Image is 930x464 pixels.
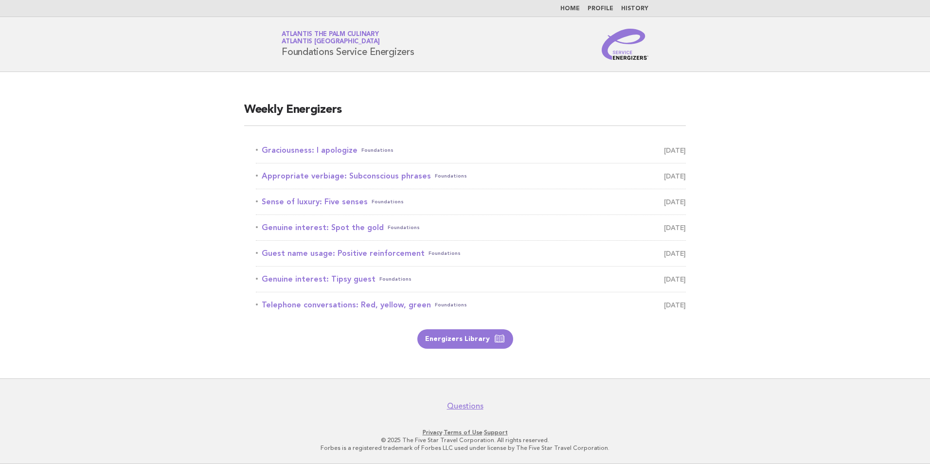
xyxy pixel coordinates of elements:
[282,32,414,57] h1: Foundations Service Energizers
[435,169,467,183] span: Foundations
[588,6,613,12] a: Profile
[664,298,686,312] span: [DATE]
[256,247,686,260] a: Guest name usage: Positive reinforcementFoundations [DATE]
[429,247,461,260] span: Foundations
[664,272,686,286] span: [DATE]
[256,143,686,157] a: Graciousness: I apologizeFoundations [DATE]
[664,143,686,157] span: [DATE]
[621,6,648,12] a: History
[444,429,483,436] a: Terms of Use
[282,39,380,45] span: Atlantis [GEOGRAPHIC_DATA]
[664,221,686,234] span: [DATE]
[256,298,686,312] a: Telephone conversations: Red, yellow, greenFoundations [DATE]
[388,221,420,234] span: Foundations
[417,329,513,349] a: Energizers Library
[256,195,686,209] a: Sense of luxury: Five sensesFoundations [DATE]
[560,6,580,12] a: Home
[256,272,686,286] a: Genuine interest: Tipsy guestFoundations [DATE]
[435,298,467,312] span: Foundations
[484,429,508,436] a: Support
[361,143,393,157] span: Foundations
[167,428,763,436] p: · ·
[447,401,483,411] a: Questions
[282,31,380,45] a: Atlantis The Palm CulinaryAtlantis [GEOGRAPHIC_DATA]
[167,436,763,444] p: © 2025 The Five Star Travel Corporation. All rights reserved.
[379,272,411,286] span: Foundations
[167,444,763,452] p: Forbes is a registered trademark of Forbes LLC used under license by The Five Star Travel Corpora...
[664,169,686,183] span: [DATE]
[244,102,686,126] h2: Weekly Energizers
[256,221,686,234] a: Genuine interest: Spot the goldFoundations [DATE]
[664,195,686,209] span: [DATE]
[372,195,404,209] span: Foundations
[256,169,686,183] a: Appropriate verbiage: Subconscious phrasesFoundations [DATE]
[602,29,648,60] img: Service Energizers
[423,429,442,436] a: Privacy
[664,247,686,260] span: [DATE]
